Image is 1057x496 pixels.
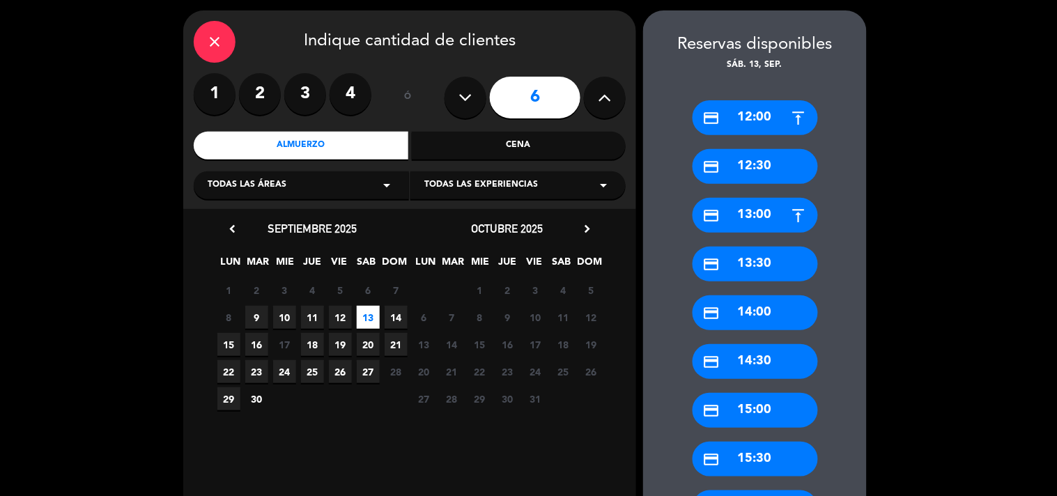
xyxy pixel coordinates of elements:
span: 23 [496,360,519,383]
span: 29 [468,387,491,410]
span: LUN [219,254,242,277]
span: DOM [578,254,601,277]
span: SAB [355,254,378,277]
span: DOM [383,254,406,277]
span: 3 [273,279,296,302]
span: VIE [328,254,351,277]
div: Indique cantidad de clientes [194,21,626,63]
span: MIE [469,254,492,277]
i: credit_card [703,353,720,371]
span: 12 [329,306,352,329]
span: 16 [245,333,268,356]
span: 11 [552,306,575,329]
span: 22 [468,360,491,383]
div: ó [385,73,431,122]
div: 12:30 [693,149,818,184]
span: 12 [580,306,603,329]
span: MIE [274,254,297,277]
i: credit_card [703,304,720,322]
span: 26 [580,360,603,383]
span: LUN [415,254,438,277]
span: 15 [217,333,240,356]
span: 27 [357,360,380,383]
span: 13 [357,306,380,329]
i: credit_card [703,109,720,127]
span: 2 [496,279,519,302]
span: 1 [217,279,240,302]
i: chevron_left [225,222,240,236]
span: JUE [496,254,519,277]
div: Reservas disponibles [643,31,867,59]
span: 30 [245,387,268,410]
span: 29 [217,387,240,410]
i: credit_card [703,451,720,468]
span: 4 [552,279,575,302]
span: 2 [245,279,268,302]
span: 7 [385,279,408,302]
span: 25 [552,360,575,383]
span: 19 [580,333,603,356]
span: MAR [247,254,270,277]
label: 4 [330,73,371,115]
i: chevron_right [580,222,594,236]
span: 6 [412,306,435,329]
span: 10 [524,306,547,329]
span: 16 [496,333,519,356]
label: 1 [194,73,236,115]
span: 28 [440,387,463,410]
div: 15:30 [693,442,818,476]
label: 3 [284,73,326,115]
span: 30 [496,387,519,410]
span: VIE [523,254,546,277]
span: 5 [580,279,603,302]
span: 4 [301,279,324,302]
span: 17 [273,333,296,356]
span: 28 [385,360,408,383]
div: Cena [412,132,626,160]
span: Todas las áreas [208,178,286,192]
span: 5 [329,279,352,302]
span: SAB [550,254,573,277]
i: close [206,33,223,50]
div: 13:30 [693,247,818,281]
span: 8 [217,306,240,329]
i: arrow_drop_down [378,177,395,194]
span: 9 [496,306,519,329]
span: 7 [440,306,463,329]
span: 24 [524,360,547,383]
span: 10 [273,306,296,329]
span: 1 [468,279,491,302]
span: 19 [329,333,352,356]
span: 13 [412,333,435,356]
span: 25 [301,360,324,383]
span: Todas las experiencias [424,178,538,192]
span: 6 [357,279,380,302]
i: credit_card [703,402,720,419]
span: 9 [245,306,268,329]
span: 22 [217,360,240,383]
span: 20 [412,360,435,383]
span: 24 [273,360,296,383]
i: credit_card [703,256,720,273]
span: 3 [524,279,547,302]
span: 8 [468,306,491,329]
span: 18 [301,333,324,356]
span: 31 [524,387,547,410]
span: JUE [301,254,324,277]
i: credit_card [703,207,720,224]
span: 15 [468,333,491,356]
div: 13:00 [693,198,818,233]
div: sáb. 13, sep. [643,59,867,72]
div: 15:00 [693,393,818,428]
span: MAR [442,254,465,277]
span: septiembre 2025 [268,222,357,235]
span: 20 [357,333,380,356]
span: 14 [440,333,463,356]
span: 21 [440,360,463,383]
div: 14:00 [693,295,818,330]
span: octubre 2025 [472,222,543,235]
label: 2 [239,73,281,115]
i: credit_card [703,158,720,176]
span: 14 [385,306,408,329]
span: 17 [524,333,547,356]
